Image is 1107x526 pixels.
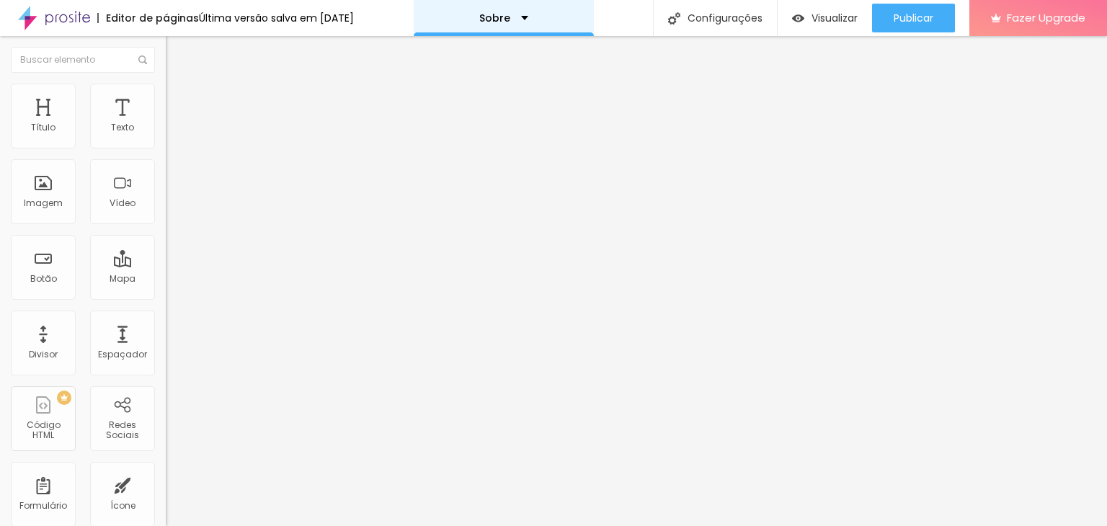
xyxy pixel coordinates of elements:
div: Ícone [110,501,135,511]
div: Código HTML [14,420,71,441]
div: Divisor [29,349,58,360]
img: view-1.svg [792,12,804,24]
div: Editor de páginas [97,13,199,23]
span: Visualizar [812,12,858,24]
div: Mapa [110,274,135,284]
img: Icone [668,12,680,24]
div: Redes Sociais [94,420,151,441]
div: Espaçador [98,349,147,360]
div: Formulário [19,501,67,511]
button: Visualizar [778,4,872,32]
iframe: Editor [166,36,1107,526]
div: Última versão salva em [DATE] [199,13,354,23]
input: Buscar elemento [11,47,155,73]
div: Imagem [24,198,63,208]
div: Texto [111,122,134,133]
img: Icone [138,55,147,64]
p: Sobre [479,13,510,23]
button: Publicar [872,4,955,32]
div: Botão [30,274,57,284]
div: Vídeo [110,198,135,208]
span: Publicar [894,12,933,24]
div: Título [31,122,55,133]
span: Fazer Upgrade [1007,12,1085,24]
